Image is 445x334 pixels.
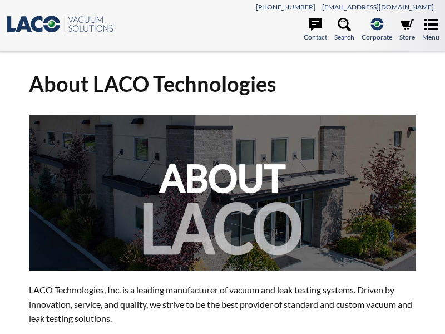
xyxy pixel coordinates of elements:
[422,18,439,42] a: Menu
[322,3,434,11] a: [EMAIL_ADDRESS][DOMAIN_NAME]
[29,70,416,97] h1: About LACO Technologies
[334,18,354,42] a: Search
[256,3,315,11] a: [PHONE_NUMBER]
[29,283,416,326] p: LACO Technologies, Inc. is a leading manufacturer of vacuum and leak testing systems. Driven by i...
[399,18,415,42] a: Store
[29,115,416,270] img: about-laco.jpg
[362,32,392,42] span: Corporate
[304,18,327,42] a: Contact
